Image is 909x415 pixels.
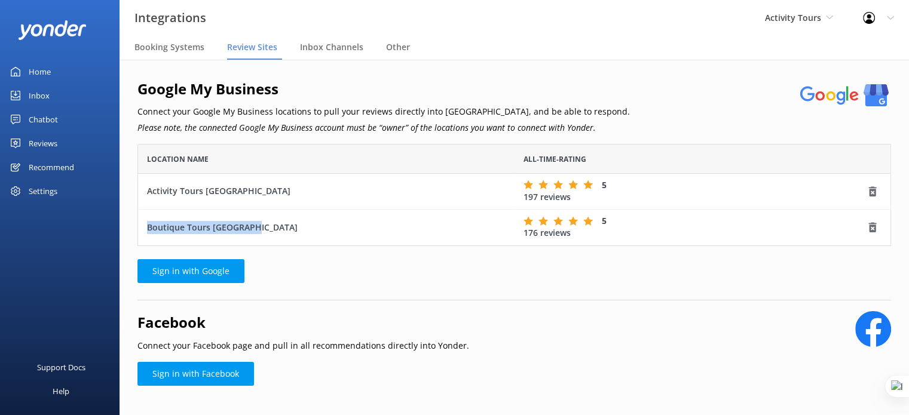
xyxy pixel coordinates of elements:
div: Support Docs [37,355,85,379]
div: Chatbot [29,107,58,131]
span: All-time-rating [524,153,586,165]
span: Review Sites [227,41,277,53]
div: Recommend [29,155,74,179]
div: Home [29,60,51,84]
div: Reviews [29,131,57,155]
div: 197 reviews [524,179,867,204]
a: Sign in with Google [137,259,244,283]
span: 5 [602,215,607,226]
h2: Google My Business [137,78,630,100]
span: 5 [602,179,607,190]
div: Activity Tours [GEOGRAPHIC_DATA] [147,185,506,198]
div: Inbox [29,84,50,107]
p: Connect your Google My Business locations to pull your reviews directly into [GEOGRAPHIC_DATA], a... [137,105,630,118]
p: Connect your Facebook page and pull in all recommendations directly into Yonder. [137,339,469,352]
img: yonder-white-logo.png [18,20,87,40]
h2: Facebook [137,311,469,334]
i: Please note, the connected Google My Business account must be “owner” of the locations you want t... [137,122,596,133]
div: Help [53,379,69,403]
span: Booking Systems [134,41,204,53]
div: grid [137,174,891,245]
h3: Integrations [134,8,206,27]
div: Boutique Tours [GEOGRAPHIC_DATA] [147,221,506,234]
span: Activity Tours [765,12,821,23]
span: Other [386,41,410,53]
div: 176 reviews [524,215,867,239]
span: Inbox Channels [300,41,363,53]
a: Sign in with Facebook [137,362,254,386]
span: Location Name [147,153,209,165]
div: Settings [29,179,57,203]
